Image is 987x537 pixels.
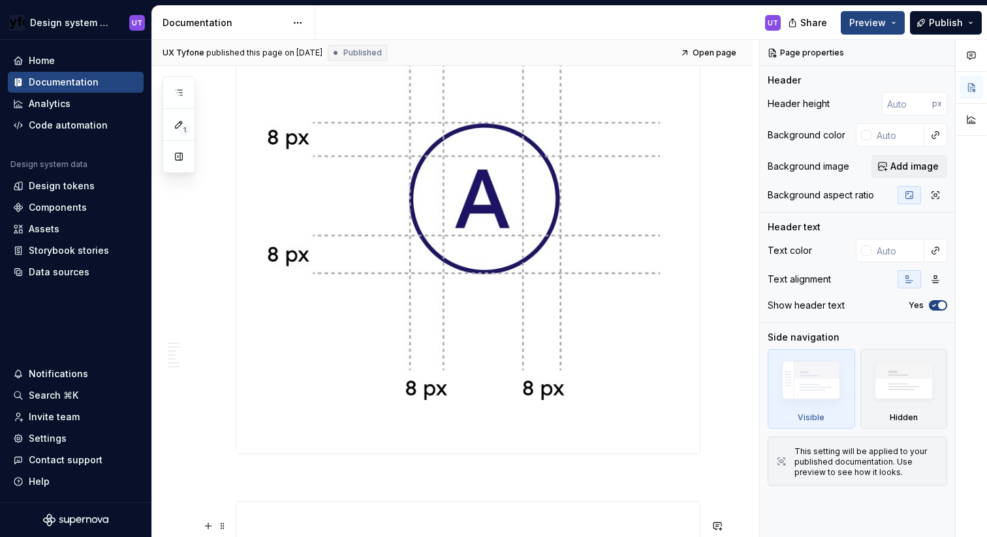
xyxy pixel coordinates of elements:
a: Home [8,50,144,71]
a: Invite team [8,407,144,427]
img: 35c920ca-33bc-4472-a10a-b6aae37cc48f.png [9,15,25,31]
div: Invite team [29,410,80,423]
a: Data sources [8,262,144,283]
span: Preview [849,16,886,29]
button: Design system documentationUT [3,8,149,37]
div: Code automation [29,119,108,132]
div: UT [768,18,778,28]
div: Header height [768,97,830,110]
div: UT [132,18,142,28]
div: Documentation [163,16,286,29]
button: Notifications [8,363,144,384]
div: Visible [768,349,855,429]
div: published this page on [DATE] [206,48,322,58]
a: Open page [676,44,742,62]
div: Settings [29,432,67,445]
span: Published [343,48,382,58]
div: Design system data [10,159,87,170]
div: Components [29,201,87,214]
div: Design system documentation [30,16,114,29]
div: Assets [29,222,59,236]
div: Storybook stories [29,244,109,257]
div: Text alignment [768,273,831,286]
input: Auto [871,123,924,147]
span: Open page [693,48,736,58]
div: Visible [798,412,824,423]
button: Add image [871,155,947,178]
div: Text color [768,244,812,257]
span: Share [800,16,827,29]
div: Data sources [29,266,89,279]
div: Background image [768,160,849,173]
span: 1 [179,125,189,135]
button: Publish [910,11,982,35]
button: Preview [841,11,905,35]
div: Search ⌘K [29,389,78,402]
div: Header text [768,221,821,234]
a: Design tokens [8,176,144,196]
button: Share [781,11,836,35]
button: Contact support [8,450,144,470]
div: Side navigation [768,331,839,344]
div: Home [29,54,55,67]
span: Add image [890,160,939,173]
svg: Supernova Logo [43,514,108,527]
label: Yes [909,300,924,311]
input: Auto [882,92,932,115]
p: px [932,99,942,109]
a: Components [8,197,144,218]
div: Header [768,74,801,87]
div: Show header text [768,299,845,312]
a: Code automation [8,115,144,136]
div: Contact support [29,453,102,467]
input: Auto [871,239,924,262]
div: Background color [768,129,845,142]
div: Help [29,475,50,488]
div: Documentation [29,76,99,89]
a: Assets [8,219,144,239]
div: Hidden [860,349,948,429]
div: This setting will be applied to your published documentation. Use preview to see how it looks. [794,446,939,478]
button: Help [8,471,144,492]
a: Documentation [8,72,144,93]
a: Settings [8,428,144,449]
div: Hidden [890,412,918,423]
div: Notifications [29,367,88,380]
div: Background aspect ratio [768,189,874,202]
a: Storybook stories [8,240,144,261]
a: Analytics [8,93,144,114]
div: Analytics [29,97,70,110]
div: Design tokens [29,179,95,192]
span: Publish [929,16,963,29]
button: Search ⌘K [8,385,144,406]
span: UX Tyfone [163,48,204,58]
